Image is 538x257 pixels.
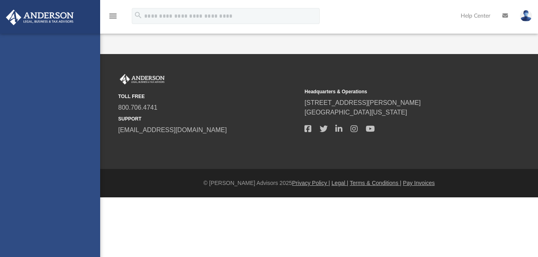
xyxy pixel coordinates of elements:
img: Anderson Advisors Platinum Portal [118,74,166,84]
a: Legal | [332,180,349,186]
small: Headquarters & Operations [304,88,485,95]
small: SUPPORT [118,115,299,122]
a: 800.706.4741 [118,104,157,111]
div: © [PERSON_NAME] Advisors 2025 [100,179,538,187]
a: Terms & Conditions | [350,180,401,186]
a: [GEOGRAPHIC_DATA][US_STATE] [304,109,407,116]
i: menu [108,11,118,21]
a: [STREET_ADDRESS][PERSON_NAME] [304,99,421,106]
a: menu [108,15,118,21]
img: User Pic [520,10,532,22]
i: search [134,11,143,20]
img: Anderson Advisors Platinum Portal [4,10,76,25]
small: TOLL FREE [118,93,299,100]
a: Pay Invoices [403,180,435,186]
a: Privacy Policy | [292,180,330,186]
a: [EMAIL_ADDRESS][DOMAIN_NAME] [118,126,227,133]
